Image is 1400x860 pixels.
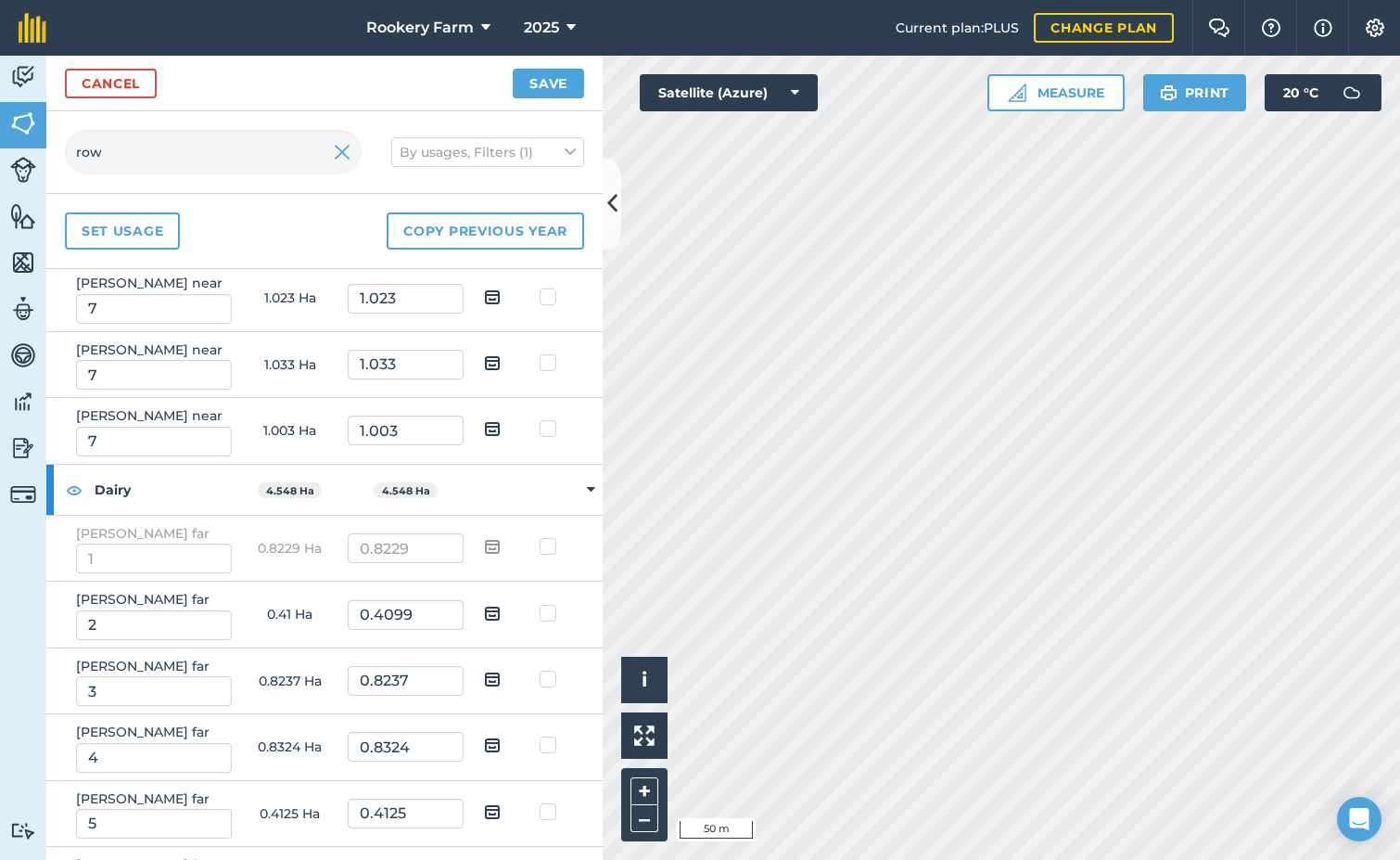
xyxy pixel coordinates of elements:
[10,388,36,416] img: svg+xml;base64,PD94bWwgdmVyc2lvbj0iMS4wIiBlbmNvZGluZz0idXRmLTgiPz4KPCEtLSBHZW5lcmF0b3I6IEFkb2JlIE...
[513,69,584,98] button: Save
[484,602,501,624] img: svg+xml;base64,PHN2ZyB4bWxucz0iaHR0cDovL3d3dy53My5vcmcvMjAwMC9zdmciIHdpZHRoPSIxOCIgaGVpZ2h0PSIyNC...
[232,781,348,847] td: 0.4125 Ha
[65,130,362,174] input: Search
[10,295,36,323] img: svg+xml;base64,PD94bWwgdmVyc2lvbj0iMS4wIiBlbmNvZGluZz0idXRmLTgiPz4KPCEtLSBHZW5lcmF0b3I6IEFkb2JlIE...
[232,398,348,464] td: 1.003 Ha
[1265,74,1381,111] button: 20 °C
[10,481,36,507] img: svg+xml;base64,PD94bWwgdmVyc2lvbj0iMS4wIiBlbmNvZGluZz0idXRmLTgiPz4KPCEtLSBHZW5lcmF0b3I6IEFkb2JlIE...
[1208,19,1230,37] img: Two speech bubbles overlapping with the left bubble in the forefront
[19,13,46,43] img: fieldmargin Logo
[1008,83,1026,102] img: Ruler icon
[484,535,501,558] img: svg+xml;base64,PHN2ZyB4bWxucz0iaHR0cDovL3d3dy53My5vcmcvMjAwMC9zdmciIHdpZHRoPSIxOCIgaGVpZ2h0PSIyNC...
[95,465,232,515] strong: Dairy
[484,668,501,690] img: svg+xml;base64,PHN2ZyB4bWxucz0iaHR0cDovL3d3dy53My5vcmcvMjAwMC9zdmciIHdpZHRoPSIxOCIgaGVpZ2h0PSIyNC...
[484,352,501,374] img: svg+xml;base64,PHN2ZyB4bWxucz0iaHR0cDovL3d3dy53My5vcmcvMjAwMC9zdmciIHdpZHRoPSIxOCIgaGVpZ2h0PSIyNC...
[76,407,223,424] span: [PERSON_NAME] near
[266,484,314,497] strong: 4.548 Ha
[366,17,474,39] span: Rookery Farm
[484,801,501,823] img: svg+xml;base64,PHN2ZyB4bWxucz0iaHR0cDovL3d3dy53My5vcmcvMjAwMC9zdmciIHdpZHRoPSIxOCIgaGVpZ2h0PSIyNC...
[1337,797,1381,841] div: Open Intercom Messenger
[484,734,501,756] img: svg+xml;base64,PHN2ZyB4bWxucz0iaHR0cDovL3d3dy53My5vcmcvMjAwMC9zdmciIHdpZHRoPSIxOCIgaGVpZ2h0PSIyNC...
[10,202,36,230] img: svg+xml;base64,PHN2ZyB4bWxucz0iaHR0cDovL3d3dy53My5vcmcvMjAwMC9zdmciIHdpZHRoPSI1NiIgaGVpZ2h0PSI2MC...
[1260,19,1282,37] img: A question mark icon
[1364,19,1386,37] img: A cog icon
[621,657,668,703] button: i
[10,109,36,137] img: svg+xml;base64,PHN2ZyB4bWxucz0iaHR0cDovL3d3dy53My5vcmcvMjAwMC9zdmciIHdpZHRoPSI1NiIgaGVpZ2h0PSI2MC...
[382,484,430,497] strong: 4.548 Ha
[484,417,501,440] img: svg+xml;base64,PHN2ZyB4bWxucz0iaHR0cDovL3d3dy53My5vcmcvMjAwMC9zdmciIHdpZHRoPSIxOCIgaGVpZ2h0PSIyNC...
[10,822,36,840] img: svg+xml;base64,PD94bWwgdmVyc2lvbj0iMS4wIiBlbmNvZGluZz0idXRmLTgiPz4KPCEtLSBHZW5lcmF0b3I6IEFkb2JlIE...
[334,141,350,163] img: svg+xml;base64,PHN2ZyB4bWxucz0iaHR0cDovL3d3dy53My5vcmcvMjAwMC9zdmciIHdpZHRoPSIyMiIgaGVpZ2h0PSIzMC...
[76,790,210,807] span: [PERSON_NAME] far
[1314,17,1332,39] img: svg+xml;base64,PHN2ZyB4bWxucz0iaHR0cDovL3d3dy53My5vcmcvMjAwMC9zdmciIHdpZHRoPSIxNyIgaGVpZ2h0PSIxNy...
[1034,13,1174,43] a: Change plan
[66,479,83,501] img: svg+xml;base64,PHN2ZyB4bWxucz0iaHR0cDovL3d3dy53My5vcmcvMjAwMC9zdmciIHdpZHRoPSIxOCIgaGVpZ2h0PSIyNC...
[76,275,223,291] span: [PERSON_NAME] near
[10,63,36,91] img: svg+xml;base64,PD94bWwgdmVyc2lvbj0iMS4wIiBlbmNvZGluZz0idXRmLTgiPz4KPCEtLSBHZW5lcmF0b3I6IEFkb2JlIE...
[65,69,157,98] a: Cancel
[10,157,36,183] img: svg+xml;base64,PD94bWwgdmVyc2lvbj0iMS4wIiBlbmNvZGluZz0idXRmLTgiPz4KPCEtLSBHZW5lcmF0b3I6IEFkb2JlIE...
[1160,82,1177,104] img: svg+xml;base64,PHN2ZyB4bWxucz0iaHR0cDovL3d3dy53My5vcmcvMjAwMC9zdmciIHdpZHRoPSIxOSIgaGVpZ2h0PSIyNC...
[232,332,348,398] td: 1.033 Ha
[524,17,559,39] span: 2025
[76,591,210,608] span: [PERSON_NAME] far
[484,286,501,308] img: svg+xml;base64,PHN2ZyB4bWxucz0iaHR0cDovL3d3dy53My5vcmcvMjAwMC9zdmciIHdpZHRoPSIxOCIgaGVpZ2h0PSIyNC...
[1333,74,1370,111] img: svg+xml;base64,PD94bWwgdmVyc2lvbj0iMS4wIiBlbmNvZGluZz0idXRmLTgiPz4KPCEtLSBHZW5lcmF0b3I6IEFkb2JlIE...
[232,265,348,331] td: 1.023 Ha
[630,805,658,832] button: –
[387,212,584,250] button: Copy previous year
[642,668,647,691] span: i
[76,341,223,358] span: [PERSON_NAME] near
[65,212,180,250] a: Set usage
[896,18,1019,38] span: Current plan : PLUS
[630,777,658,805] button: +
[76,525,210,542] span: [PERSON_NAME] far
[232,516,348,582] td: 0.8229 Ha
[232,582,348,648] td: 0.41 Ha
[10,249,36,276] img: svg+xml;base64,PHN2ZyB4bWxucz0iaHR0cDovL3d3dy53My5vcmcvMjAwMC9zdmciIHdpZHRoPSI1NiIgaGVpZ2h0PSI2MC...
[634,725,655,746] img: Four arrows, one pointing top left, one top right, one bottom right and the last bottom left
[76,724,210,740] span: [PERSON_NAME] far
[391,137,584,167] button: By usages, Filters (1)
[76,658,210,674] span: [PERSON_NAME] far
[1143,74,1247,111] button: Print
[232,648,348,714] td: 0.8237 Ha
[10,434,36,462] img: svg+xml;base64,PD94bWwgdmVyc2lvbj0iMS4wIiBlbmNvZGluZz0idXRmLTgiPz4KPCEtLSBHZW5lcmF0b3I6IEFkb2JlIE...
[232,714,348,780] td: 0.8324 Ha
[1283,74,1318,111] span: 20 ° C
[10,341,36,369] img: svg+xml;base64,PD94bWwgdmVyc2lvbj0iMS4wIiBlbmNvZGluZz0idXRmLTgiPz4KPCEtLSBHZW5lcmF0b3I6IEFkb2JlIE...
[987,74,1125,111] button: Measure
[640,74,818,111] button: Satellite (Azure)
